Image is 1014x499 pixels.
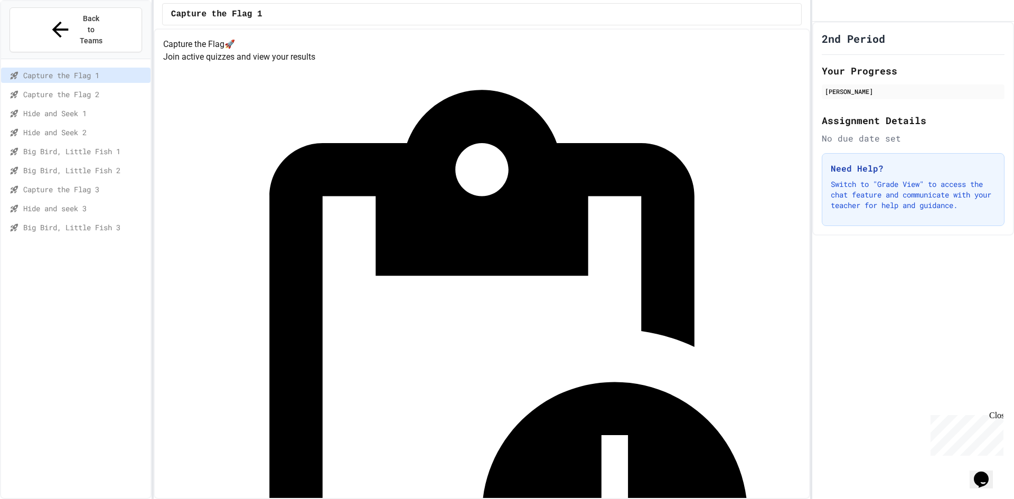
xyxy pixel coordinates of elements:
[831,162,996,175] h3: Need Help?
[23,70,146,81] span: Capture the Flag 1
[825,87,1001,96] div: [PERSON_NAME]
[23,89,146,100] span: Capture the Flag 2
[970,457,1003,488] iframe: chat widget
[171,8,262,21] span: Capture the Flag 1
[822,113,1004,128] h2: Assignment Details
[23,146,146,157] span: Big Bird, Little Fish 1
[23,127,146,138] span: Hide and Seek 2
[163,38,801,51] h4: Capture the Flag 🚀
[926,411,1003,456] iframe: chat widget
[831,179,996,211] p: Switch to "Grade View" to access the chat feature and communicate with your teacher for help and ...
[822,63,1004,78] h2: Your Progress
[822,31,885,46] h1: 2nd Period
[822,132,1004,145] div: No due date set
[79,13,104,46] span: Back to Teams
[23,203,146,214] span: Hide and seek 3
[4,4,73,67] div: Chat with us now!Close
[23,108,146,119] span: Hide and Seek 1
[163,51,801,63] p: Join active quizzes and view your results
[23,184,146,195] span: Capture the Flag 3
[23,222,146,233] span: Big Bird, Little Fish 3
[23,165,146,176] span: Big Bird, Little Fish 2
[10,7,142,52] button: Back to Teams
